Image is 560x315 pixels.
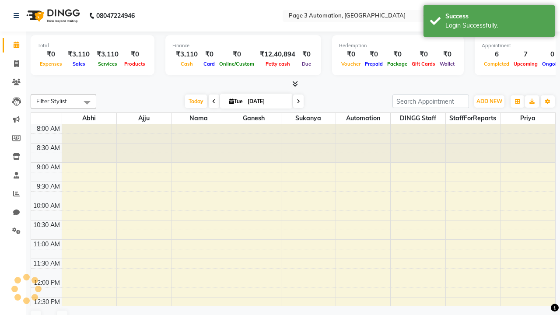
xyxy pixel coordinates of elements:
div: Redemption [339,42,457,49]
div: ₹3,110 [64,49,93,59]
div: ₹0 [363,49,385,59]
span: Ganesh [226,113,280,124]
div: 7 [511,49,540,59]
span: Priya [500,113,555,124]
div: 12:00 PM [32,278,62,287]
div: ₹0 [437,49,457,59]
span: Due [300,61,313,67]
input: Search Appointment [392,94,469,108]
div: ₹0 [409,49,437,59]
div: 11:30 AM [31,259,62,268]
span: DINGG Staff [391,113,445,124]
div: ₹0 [299,49,314,59]
div: 11:00 AM [31,240,62,249]
div: Login Successfully. [445,21,548,30]
span: Completed [482,61,511,67]
input: 2025-09-02 [245,95,289,108]
span: Filter Stylist [36,98,67,105]
span: Online/Custom [217,61,256,67]
div: ₹12,40,894 [256,49,299,59]
span: Expenses [38,61,64,67]
div: 6 [482,49,511,59]
div: Success [445,12,548,21]
div: 10:00 AM [31,201,62,210]
span: Products [122,61,147,67]
div: ₹0 [122,49,147,59]
span: Package [385,61,409,67]
span: StaffForReports [446,113,500,124]
span: Today [185,94,207,108]
button: ADD NEW [474,95,504,108]
div: 9:30 AM [35,182,62,191]
span: Automation [336,113,390,124]
span: Ajju [117,113,171,124]
div: 10:30 AM [31,220,62,230]
div: ₹0 [385,49,409,59]
div: ₹3,110 [93,49,122,59]
div: Finance [172,42,314,49]
span: Petty cash [263,61,292,67]
span: ADD NEW [476,98,502,105]
span: Cash [178,61,195,67]
span: Sales [70,61,87,67]
div: ₹0 [201,49,217,59]
div: ₹0 [339,49,363,59]
div: 9:00 AM [35,163,62,172]
span: Nama [171,113,226,124]
span: Wallet [437,61,457,67]
span: Services [96,61,119,67]
span: Upcoming [511,61,540,67]
b: 08047224946 [96,3,135,28]
div: 8:00 AM [35,124,62,133]
span: Tue [227,98,245,105]
span: Gift Cards [409,61,437,67]
img: logo [22,3,82,28]
div: ₹3,110 [172,49,201,59]
div: ₹0 [217,49,256,59]
span: Card [201,61,217,67]
span: Sukanya [281,113,336,124]
div: 12:30 PM [32,297,62,307]
div: ₹0 [38,49,64,59]
span: Abhi [62,113,116,124]
span: Prepaid [363,61,385,67]
div: 8:30 AM [35,143,62,153]
div: Total [38,42,147,49]
span: Voucher [339,61,363,67]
